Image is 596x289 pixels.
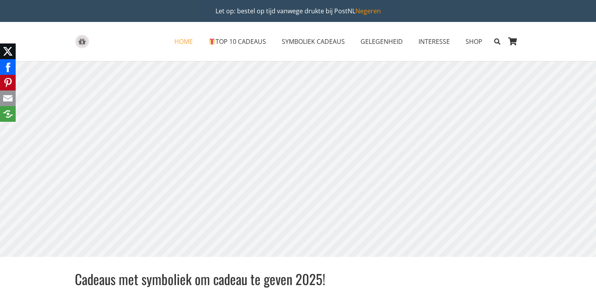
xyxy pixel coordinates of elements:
[248,173,348,183] rs-layer: SYMBOLISCHE CADEAUS
[490,32,504,51] a: Zoeken
[167,32,201,51] a: HOMEHOME Menu
[201,32,274,51] a: 🎁TOP 10 CADEAUS🎁 TOP 10 CADEAUS Menu
[360,37,403,46] span: GELEGENHEID
[458,32,490,51] a: SHOPSHOP Menu
[75,35,89,49] a: gift-box-icon-grey-inspirerendwinkelen
[466,37,482,46] span: SHOP
[504,22,522,61] a: Winkelwagen
[209,38,215,45] img: 🎁
[353,32,411,51] a: GELEGENHEIDGELEGENHEID Menu
[174,37,193,46] span: HOME
[208,37,266,46] span: TOP 10 CADEAUS
[418,37,450,46] span: INTERESSE
[282,37,345,46] span: SYMBOLIEK CADEAUS
[75,269,522,289] h1: Cadeaus met symboliek om cadeau te geven 2025!
[411,32,458,51] a: INTERESSEINTERESSE Menu
[274,32,353,51] a: SYMBOLIEK CADEAUSSYMBOLIEK CADEAUS Menu
[355,7,381,15] a: Negeren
